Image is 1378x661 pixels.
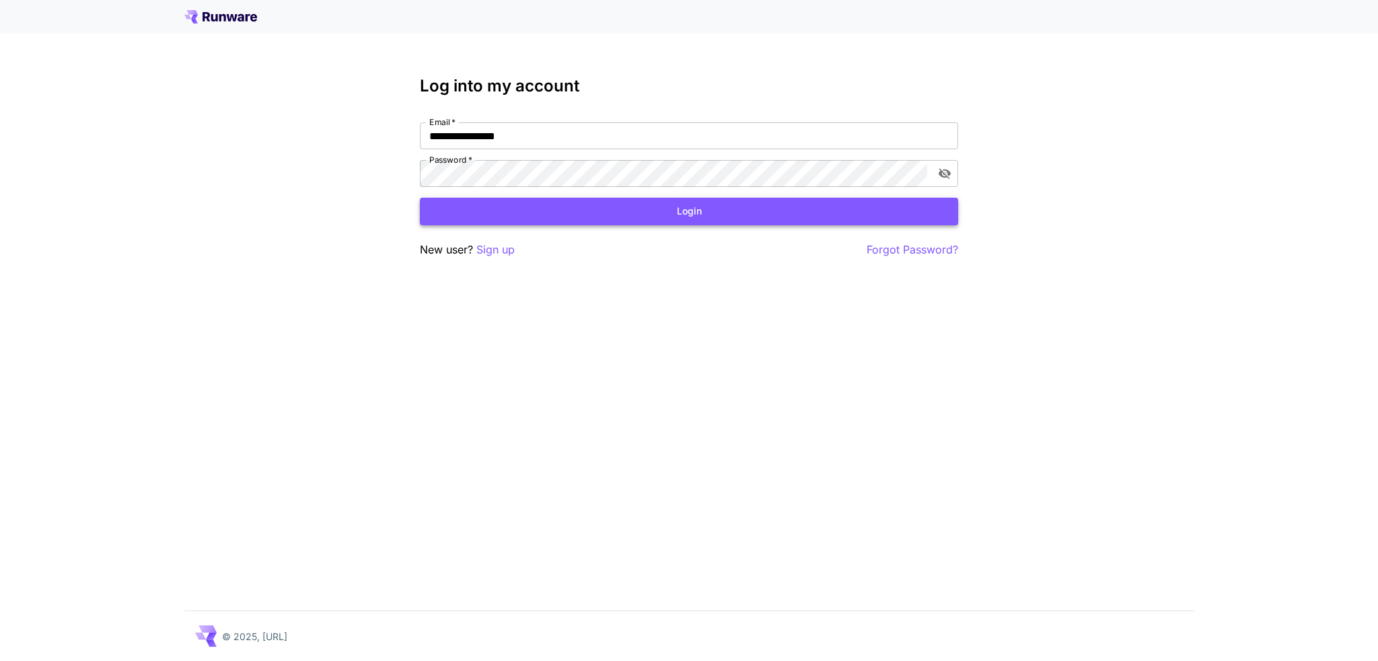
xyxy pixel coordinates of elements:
button: toggle password visibility [933,161,957,186]
button: Sign up [476,241,515,258]
label: Password [429,154,472,165]
label: Email [429,116,456,128]
button: Forgot Password? [867,241,958,258]
h3: Log into my account [420,77,958,95]
p: New user? [420,241,515,258]
button: Login [420,198,958,225]
p: © 2025, [URL] [222,629,287,644]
